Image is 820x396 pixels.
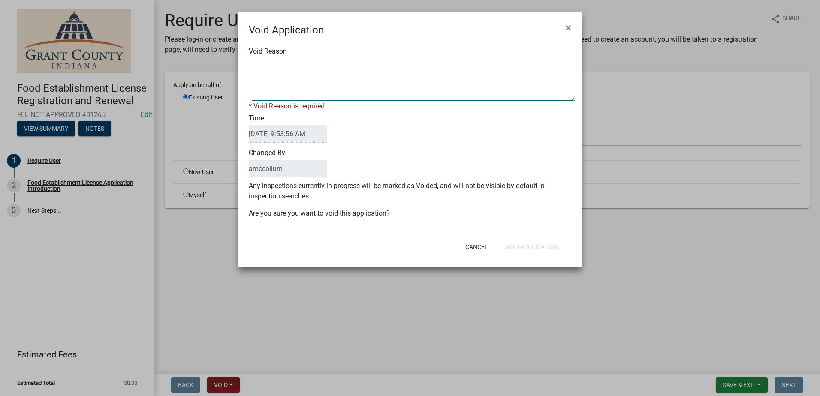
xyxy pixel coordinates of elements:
span: × [566,21,571,33]
h4: Void Application [249,22,324,38]
input: DateTime [249,125,327,143]
input: ClosedBy [249,160,327,177]
label: Void Reason [249,48,287,55]
div: * Void Reason is required. [249,101,571,111]
label: Time [249,115,327,143]
textarea: Void Reason [252,58,575,101]
label: Changed By [249,150,327,177]
button: Void Application [498,239,565,255]
button: Cancel [458,239,495,255]
button: Close [559,15,578,39]
p: Any inspections currently in progress will be marked as Voided, and will not be visible by defaul... [249,181,571,201]
p: Are you sure you want to void this application? [249,208,571,219]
